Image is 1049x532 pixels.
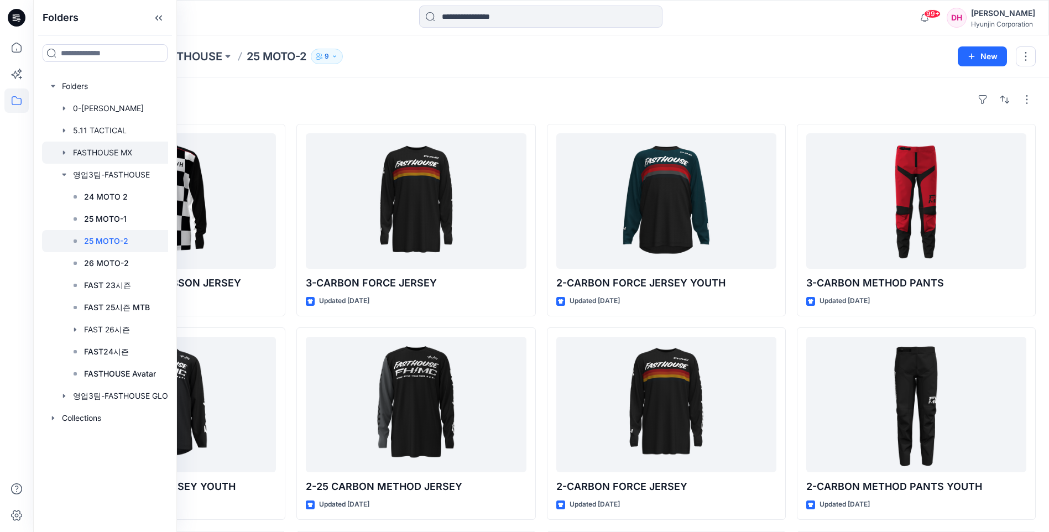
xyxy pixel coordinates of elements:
[971,7,1035,20] div: [PERSON_NAME]
[947,8,967,28] div: DH
[306,275,526,291] p: 3-CARBON FORCE JERSEY
[84,190,128,204] p: 24 MOTO 2
[958,46,1007,66] button: New
[84,212,127,226] p: 25 MOTO-1
[306,337,526,472] a: 2-25 CARBON METHOD JERSEY
[820,295,870,307] p: Updated [DATE]
[84,301,150,314] p: FAST 25시즌 MTB
[971,20,1035,28] div: Hyunjin Corporation
[806,275,1026,291] p: 3-CARBON METHOD PANTS
[556,479,776,494] p: 2-CARBON FORCE JERSEY
[84,279,131,292] p: FAST 23시즌
[820,499,870,510] p: Updated [DATE]
[570,499,620,510] p: Updated [DATE]
[556,275,776,291] p: 2-CARBON FORCE JERSEY YOUTH
[84,257,129,270] p: 26 MOTO-2
[84,345,129,358] p: FAST24시즌
[319,499,369,510] p: Updated [DATE]
[556,133,776,269] a: 2-CARBON FORCE JERSEY YOUTH
[247,49,306,64] p: 25 MOTO-2
[806,133,1026,269] a: 3-CARBON METHOD PANTS
[556,337,776,472] a: 2-CARBON FORCE JERSEY
[924,9,941,18] span: 99+
[311,49,343,64] button: 9
[84,234,128,248] p: 25 MOTO-2
[806,337,1026,472] a: 2-CARBON METHOD PANTS YOUTH
[325,50,329,62] p: 9
[306,133,526,269] a: 3-CARBON FORCE JERSEY
[306,479,526,494] p: 2-25 CARBON METHOD JERSEY
[570,295,620,307] p: Updated [DATE]
[806,479,1026,494] p: 2-CARBON METHOD PANTS YOUTH
[84,367,156,380] p: FASTHOUSE Avatar
[319,295,369,307] p: Updated [DATE]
